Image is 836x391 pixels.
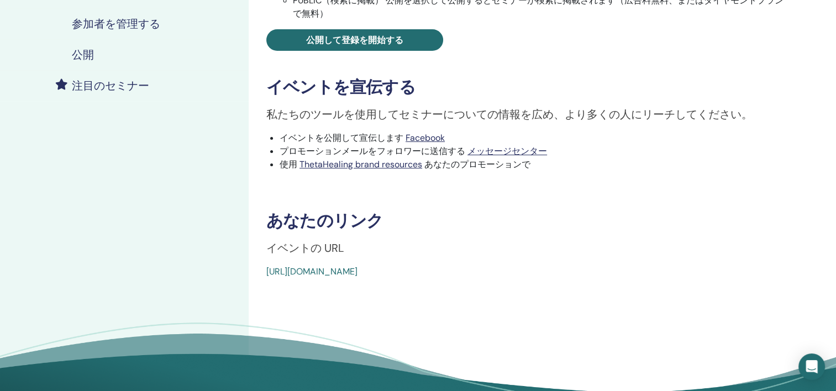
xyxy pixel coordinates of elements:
li: プロモーションメールをフォロワーに送信する [280,145,788,158]
h3: あなたのリンク [266,211,788,231]
h4: 参加者を管理する [72,17,160,30]
div: Open Intercom Messenger [798,353,825,380]
span: 公開して登録を開始する [306,34,403,46]
a: Facebook [406,132,445,144]
li: イベントを公開して宣伝します [280,131,788,145]
li: 使用 あなたのプロモーションで [280,158,788,171]
a: [URL][DOMAIN_NAME] [266,266,357,277]
h3: イベントを宣伝する [266,77,788,97]
a: ThetaHealing brand resources [299,158,422,170]
h4: 注目のセミナー [72,79,149,92]
p: イベントの URL [266,240,788,256]
a: メッセージセンター [467,145,547,157]
p: 私たちのツールを使用してセミナーについての情報を広め、より多くの人にリーチしてください。 [266,106,788,123]
h4: 公開 [72,48,94,61]
a: 公開して登録を開始する [266,29,443,51]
